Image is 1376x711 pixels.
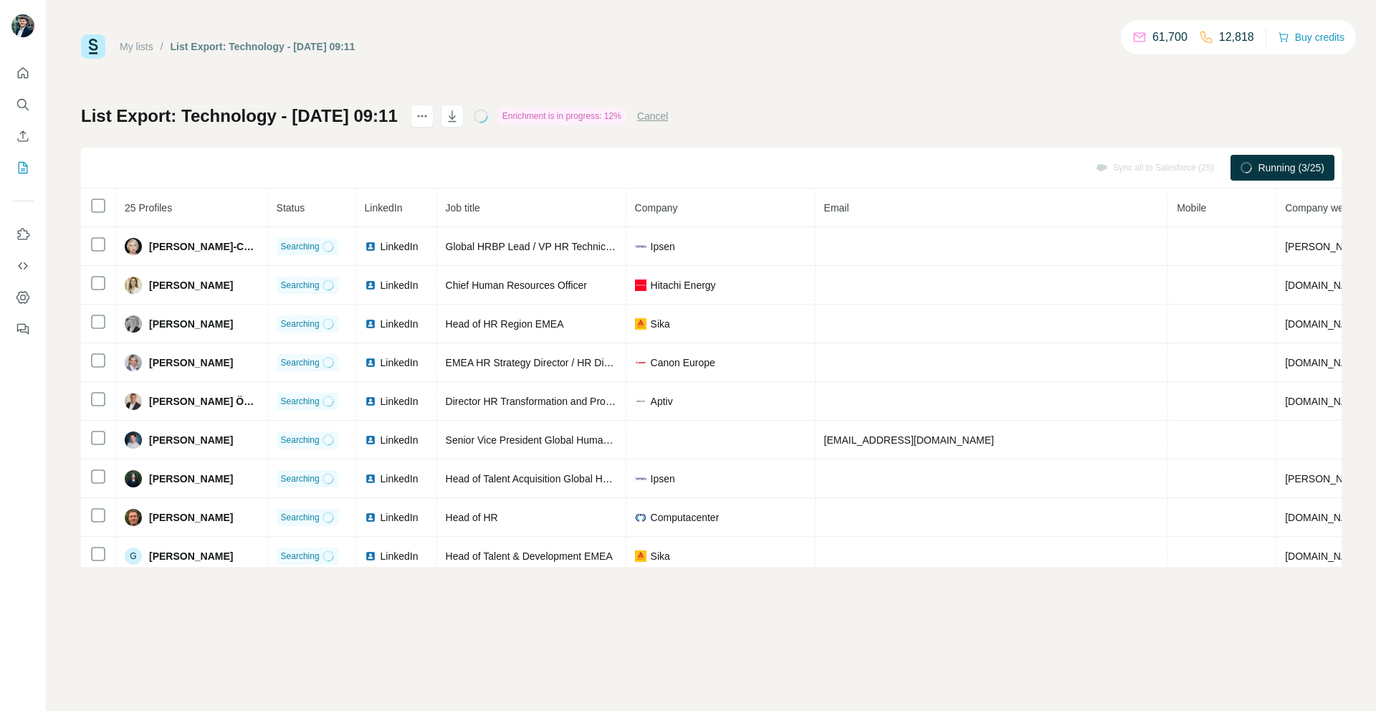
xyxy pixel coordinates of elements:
[651,355,715,370] span: Canon Europe
[11,253,34,279] button: Use Surfe API
[446,396,657,407] span: Director HR Transformation and Program Office
[651,394,673,409] span: Aptiv
[381,510,419,525] span: LinkedIn
[365,473,376,485] img: LinkedIn logo
[11,14,34,37] img: Avatar
[281,356,320,369] span: Searching
[635,280,646,291] img: company-logo
[11,92,34,118] button: Search
[125,315,142,333] img: Avatar
[1285,202,1365,214] span: Company website
[125,354,142,371] img: Avatar
[635,473,646,485] img: company-logo
[1285,280,1365,291] span: [DOMAIN_NAME]
[1152,29,1188,46] p: 61,700
[281,434,320,447] span: Searching
[635,318,646,330] img: company-logo
[446,241,788,252] span: Global HRBP Lead / VP HR Technical Operations, Strategy & Transformation
[365,357,376,368] img: LinkedIn logo
[125,238,142,255] img: Avatar
[365,280,376,291] img: LinkedIn logo
[1285,357,1365,368] span: [DOMAIN_NAME]
[381,317,419,331] span: LinkedIn
[149,549,233,563] span: [PERSON_NAME]
[125,548,142,565] div: G
[11,221,34,247] button: Use Surfe on LinkedIn
[498,108,626,125] div: Enrichment is in progress: 12%
[365,241,376,252] img: LinkedIn logo
[637,109,669,123] button: Cancel
[446,473,769,485] span: Head of Talent Acquisition Global Hub France & AI for HR Project Leader
[149,278,233,292] span: [PERSON_NAME]
[11,285,34,310] button: Dashboard
[149,355,233,370] span: [PERSON_NAME]
[1258,161,1324,175] span: Running (3/25)
[161,39,163,54] li: /
[125,509,142,526] img: Avatar
[281,318,320,330] span: Searching
[281,511,320,524] span: Searching
[635,512,646,523] img: company-logo
[171,39,355,54] div: List Export: Technology - [DATE] 09:11
[365,434,376,446] img: LinkedIn logo
[381,355,419,370] span: LinkedIn
[446,550,613,562] span: Head of Talent & Development EMEA
[446,318,564,330] span: Head of HR Region EMEA
[149,394,259,409] span: [PERSON_NAME] Özutku
[1285,512,1365,523] span: [DOMAIN_NAME]
[365,318,376,330] img: LinkedIn logo
[149,472,233,486] span: [PERSON_NAME]
[125,393,142,410] img: Avatar
[381,433,419,447] span: LinkedIn
[281,395,320,408] span: Searching
[651,317,670,331] span: Sika
[446,280,587,291] span: Chief Human Resources Officer
[1219,29,1254,46] p: 12,818
[381,549,419,563] span: LinkedIn
[824,434,994,446] span: [EMAIL_ADDRESS][DOMAIN_NAME]
[651,239,675,254] span: Ipsen
[149,510,233,525] span: [PERSON_NAME]
[381,472,419,486] span: LinkedIn
[651,549,670,563] span: Sika
[446,357,737,368] span: EMEA HR Strategy Director / HR Director [GEOGRAPHIC_DATA]
[635,396,646,407] img: company-logo
[651,278,716,292] span: Hitachi Energy
[11,155,34,181] button: My lists
[365,512,376,523] img: LinkedIn logo
[125,202,172,214] span: 25 Profiles
[635,550,646,562] img: company-logo
[281,240,320,253] span: Searching
[149,317,233,331] span: [PERSON_NAME]
[11,123,34,149] button: Enrich CSV
[365,202,403,214] span: LinkedIn
[446,434,660,446] span: Senior Vice President Global Human Resources
[635,241,646,252] img: company-logo
[1285,550,1365,562] span: [DOMAIN_NAME]
[281,279,320,292] span: Searching
[1278,27,1344,47] button: Buy credits
[120,41,153,52] a: My lists
[365,550,376,562] img: LinkedIn logo
[277,202,305,214] span: Status
[381,394,419,409] span: LinkedIn
[149,433,233,447] span: [PERSON_NAME]
[381,239,419,254] span: LinkedIn
[411,105,434,128] button: actions
[281,472,320,485] span: Searching
[1285,396,1365,407] span: [DOMAIN_NAME]
[1285,318,1365,330] span: [DOMAIN_NAME]
[824,202,849,214] span: Email
[11,316,34,342] button: Feedback
[149,239,259,254] span: [PERSON_NAME]-Combaz
[651,510,720,525] span: Computacenter
[81,105,398,128] h1: List Export: Technology - [DATE] 09:11
[81,34,105,59] img: Surfe Logo
[635,202,678,214] span: Company
[125,431,142,449] img: Avatar
[125,470,142,487] img: Avatar
[446,512,498,523] span: Head of HR
[635,357,646,368] img: company-logo
[1177,202,1206,214] span: Mobile
[125,277,142,294] img: Avatar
